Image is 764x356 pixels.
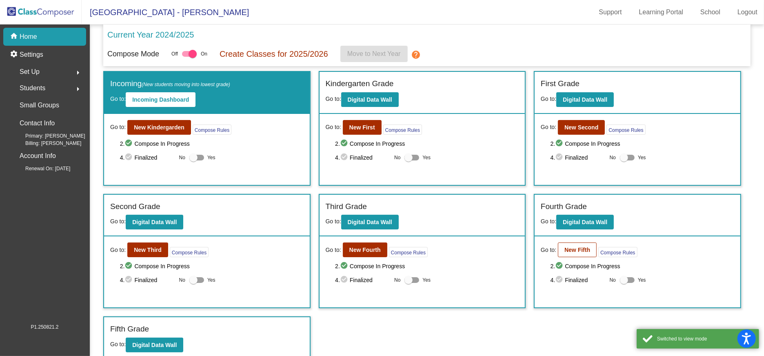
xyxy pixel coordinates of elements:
button: Move to Next Year [340,46,408,62]
span: Set Up [20,66,40,78]
mat-icon: check_circle [124,275,134,285]
span: Yes [422,153,431,162]
b: New Fourth [349,247,381,253]
button: Compose Rules [389,247,428,257]
mat-icon: check_circle [124,261,134,271]
b: Digital Data Wall [563,219,607,225]
button: Digital Data Wall [126,338,183,352]
span: 4. Finalized [551,153,606,162]
mat-icon: check_circle [555,153,565,162]
p: Settings [20,50,43,60]
label: Second Grade [110,201,160,213]
span: 2. Compose In Progress [335,139,519,149]
a: School [694,6,727,19]
label: Kindergarten Grade [326,78,394,90]
button: Compose Rules [606,125,645,135]
button: New Kindergarden [127,120,191,135]
span: Go to: [541,218,556,225]
b: New Third [134,247,162,253]
p: Compose Mode [107,49,159,60]
span: 2. Compose In Progress [335,261,519,271]
p: Small Groups [20,100,59,111]
b: New Second [564,124,598,131]
b: Digital Data Wall [132,219,177,225]
mat-icon: help [411,50,421,60]
button: New Fourth [343,243,387,257]
span: Billing: [PERSON_NAME] [12,140,81,147]
span: 4. Finalized [335,275,390,285]
mat-icon: settings [10,50,20,60]
span: (New students moving into lowest grade) [142,82,230,87]
span: 2. Compose In Progress [551,139,734,149]
span: Go to: [326,218,341,225]
span: Go to: [110,341,126,347]
button: New Third [127,243,168,257]
p: Home [20,32,37,42]
mat-icon: check_circle [124,139,134,149]
label: Third Grade [326,201,367,213]
b: Incoming Dashboard [132,96,189,103]
span: Go to: [110,246,126,254]
mat-icon: arrow_right [73,68,83,78]
mat-icon: check_circle [340,261,350,271]
button: New First [343,120,382,135]
button: Compose Rules [383,125,422,135]
mat-icon: home [10,32,20,42]
p: Contact Info [20,118,55,129]
span: No [394,276,400,284]
span: Yes [638,153,646,162]
mat-icon: check_circle [555,261,565,271]
span: No [610,276,616,284]
button: Compose Rules [193,125,231,135]
span: 4. Finalized [120,153,175,162]
button: Digital Data Wall [556,92,614,107]
span: Go to: [110,218,126,225]
button: New Second [558,120,605,135]
b: New Kindergarden [134,124,184,131]
span: Go to: [541,123,556,131]
mat-icon: check_circle [340,139,350,149]
span: Yes [638,275,646,285]
p: Current Year 2024/2025 [107,29,194,41]
span: On [201,50,207,58]
span: Students [20,82,45,94]
mat-icon: check_circle [124,153,134,162]
a: Learning Portal [633,6,690,19]
b: Digital Data Wall [563,96,607,103]
span: 2. Compose In Progress [120,261,304,271]
span: 4. Finalized [120,275,175,285]
span: Go to: [110,123,126,131]
mat-icon: check_circle [555,275,565,285]
mat-icon: check_circle [340,275,350,285]
span: [GEOGRAPHIC_DATA] - [PERSON_NAME] [82,6,249,19]
mat-icon: arrow_right [73,84,83,94]
span: Primary: [PERSON_NAME] [12,132,85,140]
span: No [394,154,400,161]
span: 4. Finalized [335,153,390,162]
mat-icon: check_circle [340,153,350,162]
span: Off [171,50,178,58]
label: Fourth Grade [541,201,587,213]
span: No [610,154,616,161]
button: New Fifth [558,243,597,257]
b: New First [349,124,375,131]
span: 2. Compose In Progress [120,139,304,149]
span: Yes [422,275,431,285]
p: Create Classes for 2025/2026 [220,48,328,60]
button: Digital Data Wall [556,215,614,229]
span: 2. Compose In Progress [551,261,734,271]
button: Compose Rules [598,247,637,257]
span: Renewal On: [DATE] [12,165,70,172]
b: Digital Data Wall [348,96,392,103]
div: Switched to view mode [657,335,753,343]
label: Incoming [110,78,230,90]
span: Go to: [326,246,341,254]
span: Yes [207,275,215,285]
button: Incoming Dashboard [126,92,195,107]
span: Go to: [326,96,341,102]
label: First Grade [541,78,580,90]
button: Digital Data Wall [341,92,399,107]
span: Move to Next Year [347,50,401,57]
button: Compose Rules [170,247,209,257]
span: Go to: [541,246,556,254]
